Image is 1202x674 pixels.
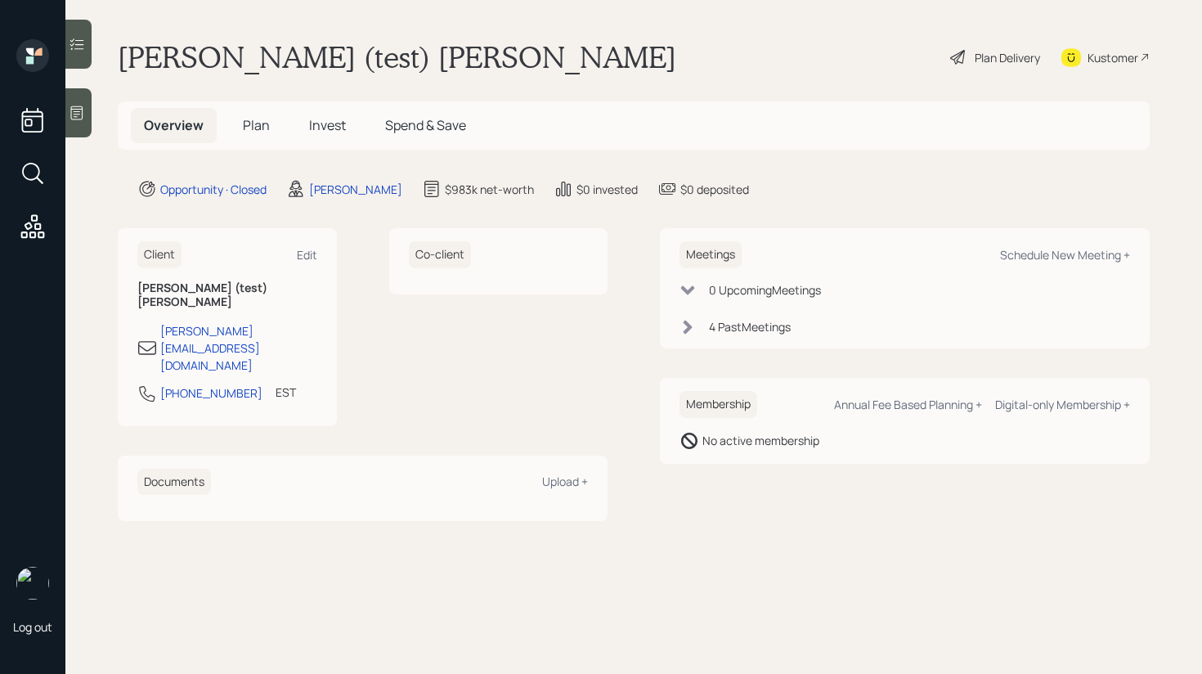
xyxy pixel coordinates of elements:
div: [PHONE_NUMBER] [160,384,262,402]
h6: [PERSON_NAME] (test) [PERSON_NAME] [137,281,317,309]
div: [PERSON_NAME][EMAIL_ADDRESS][DOMAIN_NAME] [160,322,317,374]
div: Upload + [542,474,588,489]
h6: Co-client [409,241,471,268]
div: Plan Delivery [975,49,1040,66]
div: $983k net-worth [445,181,534,198]
div: Log out [13,619,52,635]
span: Overview [144,116,204,134]
img: retirable_logo.png [16,567,49,600]
div: Annual Fee Based Planning + [834,397,982,412]
div: Kustomer [1088,49,1138,66]
h6: Membership [679,391,757,418]
div: EST [276,384,296,401]
div: Digital-only Membership + [995,397,1130,412]
h6: Documents [137,469,211,496]
span: Spend & Save [385,116,466,134]
div: [PERSON_NAME] [309,181,402,198]
div: No active membership [702,432,819,449]
span: Invest [309,116,346,134]
span: Plan [243,116,270,134]
div: Opportunity · Closed [160,181,267,198]
div: $0 invested [576,181,638,198]
div: $0 deposited [680,181,749,198]
h1: [PERSON_NAME] (test) [PERSON_NAME] [118,39,676,75]
div: 0 Upcoming Meeting s [709,281,821,299]
div: 4 Past Meeting s [709,318,791,335]
div: Edit [297,247,317,263]
h6: Client [137,241,182,268]
h6: Meetings [679,241,742,268]
div: Schedule New Meeting + [1000,247,1130,263]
